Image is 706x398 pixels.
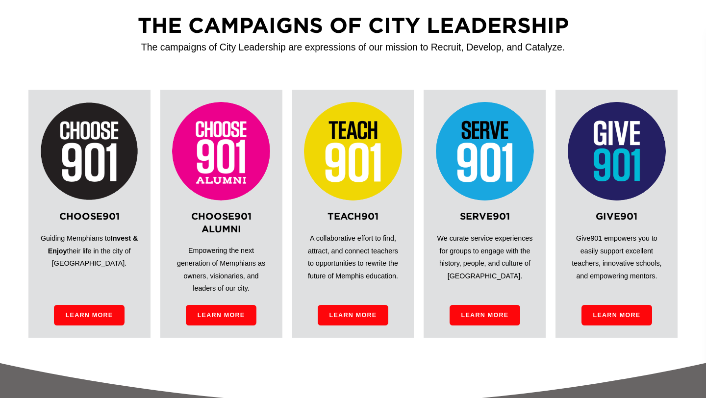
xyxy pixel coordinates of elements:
[436,102,533,200] img: "Serve 901" logo on a blue circular background
[568,210,665,223] h2: Give901
[40,102,138,200] img: "Choose 901" text in bold white letters on a black circular background.
[172,245,270,295] p: Empowering the next generation of Memphians as owners, visionaries, and leaders of our city.
[83,11,623,39] h2: The Campaigns of City Leadership
[581,305,652,325] a: Learn More
[436,232,533,283] p: We curate service experiences for groups to engage with the history, people, and culture of [GEOG...
[54,305,125,325] a: Learn More
[186,305,256,325] a: Learn More
[40,210,138,223] h2: Choose901
[436,210,533,223] h2: Serve901
[304,210,402,223] h2: Teach901
[318,305,388,325] a: Learn More
[304,232,402,283] p: A collaborative effort to find, attract, and connect teachers to opportunities to rewrite the fut...
[304,102,402,200] img: Logo "TEACH 901" on yellow circle
[48,234,140,255] strong: Invest & Enjoy
[110,39,596,56] p: The campaigns of City Leadership are expressions of our mission to Recruit, Develop, and Catalyze.
[450,305,520,325] a: Learn More
[568,232,665,283] p: Give901 empowers you to easily support excellent teachers, innovative schools, and empowering men...
[172,102,270,200] img: Pink circle with white text "CHOOSE 901 ALUMNI"
[172,210,270,235] h2: Choose901 Alumni
[568,102,665,200] img: Blue circle with the text "GIVE 901" in white and turquoise lettering.
[40,232,138,270] p: Guiding Memphians to their life in the city of [GEOGRAPHIC_DATA].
